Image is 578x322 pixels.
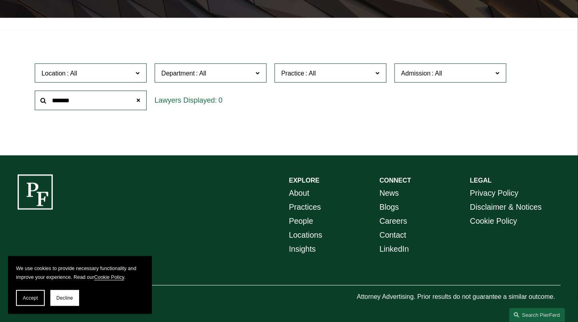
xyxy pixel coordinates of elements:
a: Practices [289,200,321,214]
a: Search this site [509,308,565,322]
a: Cookie Policy [470,214,517,228]
a: News [380,186,399,200]
a: Disclaimer & Notices [470,200,542,214]
section: Cookie banner [8,256,152,314]
a: LinkedIn [380,242,409,256]
span: Accept [23,295,38,301]
span: Admission [401,70,431,77]
a: Cookie Policy [94,274,124,280]
a: Locations [289,228,322,242]
strong: LEGAL [470,177,492,184]
a: People [289,214,313,228]
a: Privacy Policy [470,186,518,200]
a: Careers [380,214,407,228]
a: About [289,186,309,200]
p: We use cookies to provide necessary functionality and improve your experience. Read our . [16,264,144,282]
a: Insights [289,242,316,256]
span: Location [42,70,66,77]
a: Blogs [380,200,399,214]
span: Decline [56,295,73,301]
button: Accept [16,290,45,306]
span: Practice [281,70,305,77]
span: Department [161,70,195,77]
p: Attorney Advertising. Prior results do not guarantee a similar outcome. [357,292,561,303]
span: 0 [219,96,223,104]
button: Decline [50,290,79,306]
a: Contact [380,228,407,242]
strong: CONNECT [380,177,411,184]
strong: EXPLORE [289,177,319,184]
